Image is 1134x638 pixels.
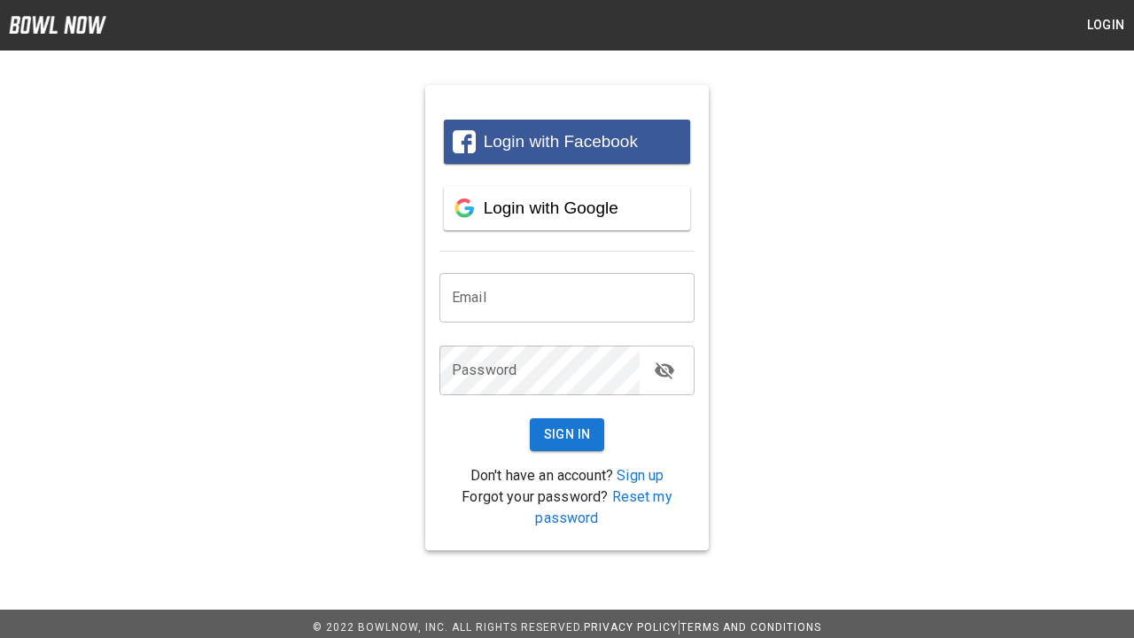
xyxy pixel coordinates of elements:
[584,621,678,634] a: Privacy Policy
[439,486,695,529] p: Forgot your password?
[1077,9,1134,42] button: Login
[530,418,605,451] button: Sign In
[680,621,821,634] a: Terms and Conditions
[439,465,695,486] p: Don't have an account?
[444,186,690,230] button: Login with Google
[313,621,584,634] span: © 2022 BowlNow, Inc. All Rights Reserved.
[647,353,682,388] button: toggle password visibility
[444,120,690,164] button: Login with Facebook
[9,16,106,34] img: logo
[535,488,672,526] a: Reset my password
[484,198,618,217] span: Login with Google
[484,132,638,151] span: Login with Facebook
[617,467,664,484] a: Sign up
